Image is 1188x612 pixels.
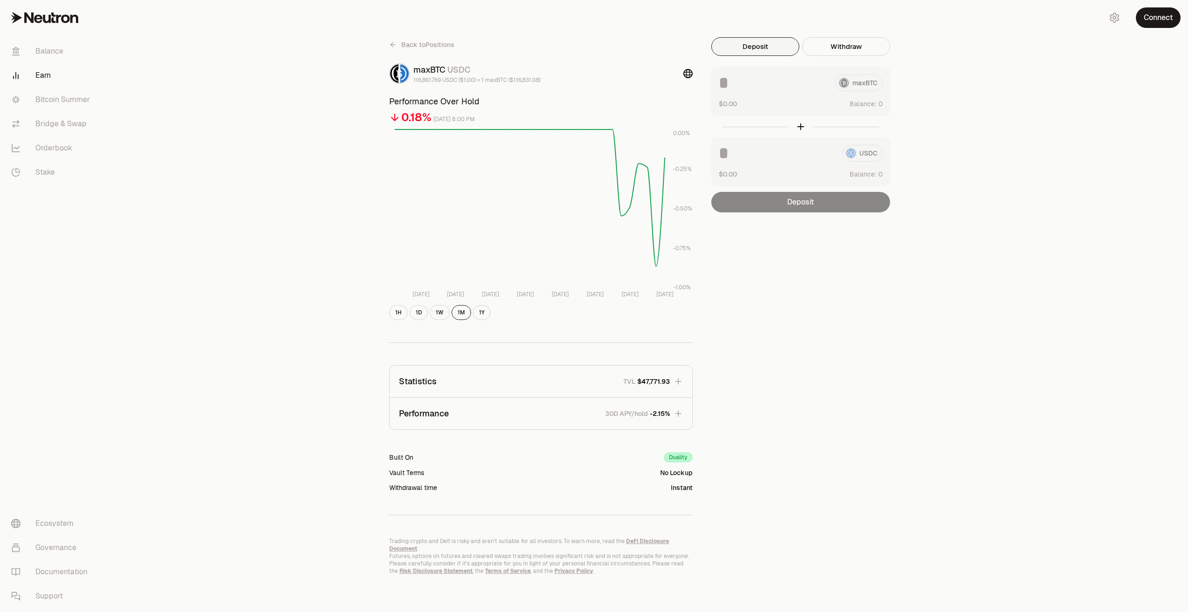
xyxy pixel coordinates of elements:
[4,88,101,112] a: Bitcoin Summer
[1136,7,1181,28] button: Connect
[850,99,877,109] span: Balance:
[390,64,398,83] img: maxBTC Logo
[621,291,639,298] tspan: [DATE]
[389,483,437,492] div: Withdrawal time
[4,511,101,536] a: Ecosystem
[389,95,693,108] h3: Performance Over Hold
[410,305,428,320] button: 1D
[4,39,101,63] a: Balance
[447,291,464,298] tspan: [DATE]
[412,291,430,298] tspan: [DATE]
[637,377,670,386] span: $47,771.93
[401,40,454,49] span: Back to Positions
[433,114,475,125] div: [DATE] 8:00 PM
[390,398,692,429] button: Performance30D APY/hold-2.15%
[673,165,692,173] tspan: -0.25%
[482,291,499,298] tspan: [DATE]
[673,284,691,291] tspan: -1.00%
[4,63,101,88] a: Earn
[517,291,534,298] tspan: [DATE]
[399,375,437,388] p: Statistics
[413,63,540,76] div: maxBTC
[656,291,674,298] tspan: [DATE]
[390,366,692,397] button: StatisticsTVL$47,771.93
[399,407,449,420] p: Performance
[389,305,408,320] button: 1H
[399,567,472,575] a: Risk Disclosure Statement
[413,76,540,84] div: 116,861.769 USDC ($1.00) = 1 maxBTC ($116,831.08)
[389,37,454,52] a: Back toPositions
[673,245,691,252] tspan: -0.75%
[4,136,101,160] a: Orderbook
[389,453,413,462] div: Built On
[4,536,101,560] a: Governance
[719,169,737,179] button: $0.00
[664,452,693,462] div: Duality
[4,112,101,136] a: Bridge & Swap
[485,567,531,575] a: Terms of Service
[401,110,432,125] div: 0.18%
[473,305,491,320] button: 1Y
[4,160,101,184] a: Stake
[447,64,471,75] span: USDC
[711,37,799,56] button: Deposit
[389,537,693,552] p: Trading crypto and Defi is risky and aren't suitable for all investors. To learn more, read the .
[671,483,693,492] div: Instant
[587,291,604,298] tspan: [DATE]
[389,468,424,477] div: Vault Terms
[605,409,648,418] p: 30D APY/hold
[389,552,693,575] p: Futures, options on futures and cleared swaps trading involves significant risk and is not approp...
[389,537,669,552] a: DeFi Disclosure Document
[554,567,593,575] a: Privacy Policy
[4,560,101,584] a: Documentation
[660,468,693,477] div: No Lockup
[673,129,690,137] tspan: 0.00%
[650,409,670,418] span: -2.15%
[802,37,890,56] button: Withdraw
[4,584,101,608] a: Support
[850,170,877,179] span: Balance:
[430,305,450,320] button: 1W
[400,64,409,83] img: USDC Logo
[552,291,569,298] tspan: [DATE]
[719,99,737,109] button: $0.00
[452,305,471,320] button: 1M
[623,377,635,386] p: TVL
[673,205,692,212] tspan: -0.50%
